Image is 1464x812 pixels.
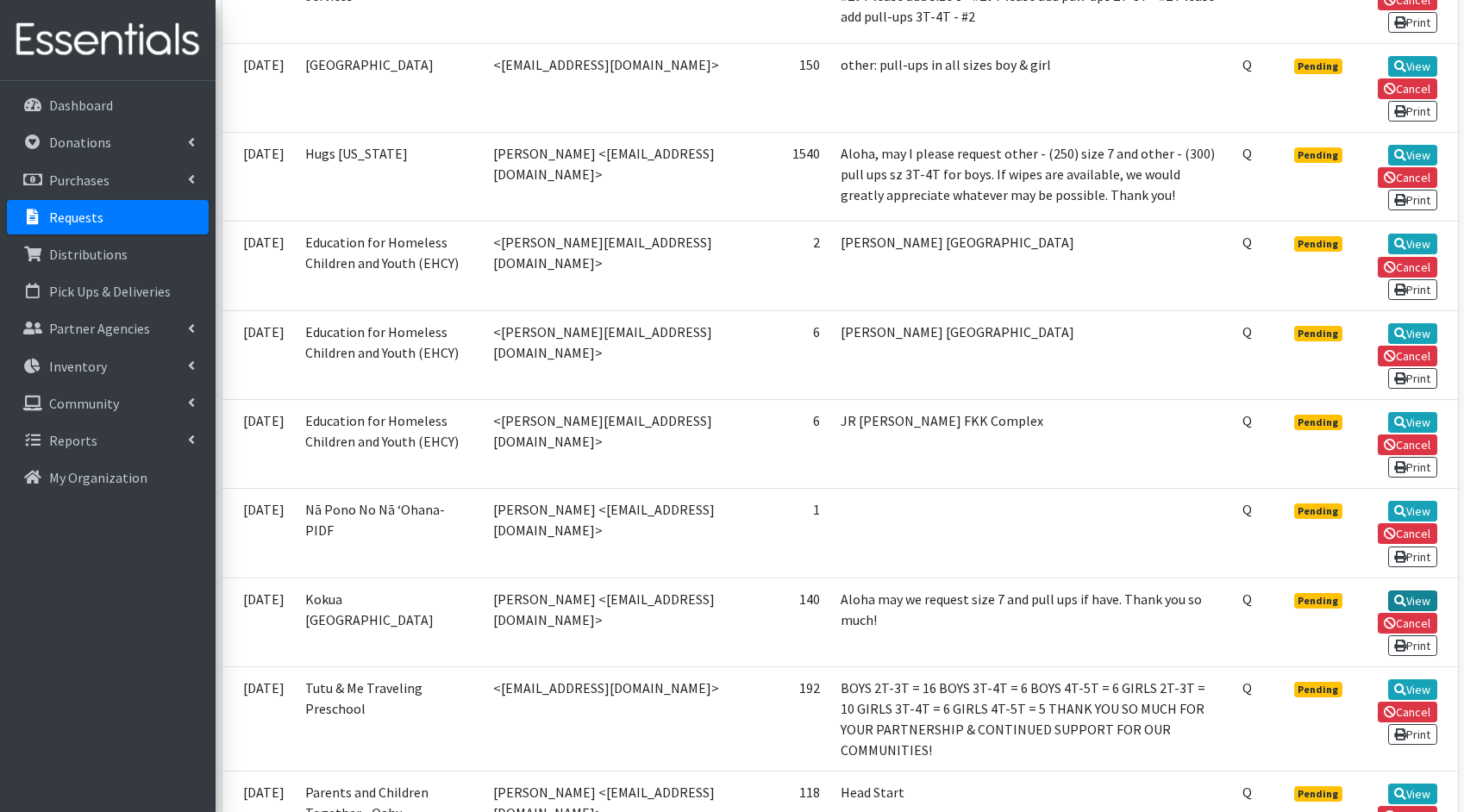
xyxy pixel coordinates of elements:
[1378,78,1437,99] a: Cancel
[7,311,209,346] a: Partner Agencies
[49,432,97,449] p: Reports
[7,88,209,122] a: Dashboard
[222,489,295,578] td: [DATE]
[295,132,484,221] td: Hugs [US_STATE]
[1388,234,1437,254] a: View
[222,399,295,488] td: [DATE]
[1294,415,1343,430] span: Pending
[1388,590,1437,611] a: View
[1388,323,1437,344] a: View
[1388,547,1437,567] a: Print
[1294,326,1343,341] span: Pending
[1378,434,1437,455] a: Cancel
[7,237,209,272] a: Distributions
[483,578,729,666] td: [PERSON_NAME] <[EMAIL_ADDRESS][DOMAIN_NAME]>
[1388,279,1437,300] a: Print
[730,43,830,132] td: 150
[1242,145,1252,162] abbr: Quantity
[1294,682,1343,697] span: Pending
[1242,323,1252,340] abbr: Quantity
[295,399,484,488] td: Education for Homeless Children and Youth (EHCY)
[1242,501,1252,518] abbr: Quantity
[1378,613,1437,634] a: Cancel
[49,209,103,226] p: Requests
[830,222,1232,310] td: [PERSON_NAME] [GEOGRAPHIC_DATA]
[49,283,171,300] p: Pick Ups & Deliveries
[830,43,1232,132] td: other: pull-ups in all sizes boy & girl
[730,399,830,488] td: 6
[7,460,209,495] a: My Organization
[1378,346,1437,366] a: Cancel
[483,666,729,771] td: <[EMAIL_ADDRESS][DOMAIN_NAME]>
[483,399,729,488] td: <[PERSON_NAME][EMAIL_ADDRESS][DOMAIN_NAME]>
[1388,457,1437,478] a: Print
[830,310,1232,399] td: [PERSON_NAME] [GEOGRAPHIC_DATA]
[222,310,295,399] td: [DATE]
[483,132,729,221] td: [PERSON_NAME] <[EMAIL_ADDRESS][DOMAIN_NAME]>
[295,222,484,310] td: Education for Homeless Children and Youth (EHCY)
[1242,784,1252,801] abbr: Quantity
[7,274,209,309] a: Pick Ups & Deliveries
[1388,145,1437,166] a: View
[1242,234,1252,251] abbr: Quantity
[1388,190,1437,210] a: Print
[483,310,729,399] td: <[PERSON_NAME][EMAIL_ADDRESS][DOMAIN_NAME]>
[1294,236,1343,252] span: Pending
[1388,635,1437,656] a: Print
[1378,702,1437,722] a: Cancel
[7,163,209,197] a: Purchases
[222,666,295,771] td: [DATE]
[49,320,150,337] p: Partner Agencies
[49,246,128,263] p: Distributions
[295,578,484,666] td: Kokua [GEOGRAPHIC_DATA]
[295,43,484,132] td: [GEOGRAPHIC_DATA]
[483,222,729,310] td: <[PERSON_NAME][EMAIL_ADDRESS][DOMAIN_NAME]>
[830,399,1232,488] td: JR [PERSON_NAME] FKK Complex
[1242,56,1252,73] abbr: Quantity
[1294,593,1343,609] span: Pending
[730,132,830,221] td: 1540
[1294,786,1343,802] span: Pending
[49,358,107,375] p: Inventory
[222,43,295,132] td: [DATE]
[830,666,1232,771] td: BOYS 2T-3T = 16 BOYS 3T-4T = 6 BOYS 4T-5T = 6 GIRLS 2T-3T = 10 GIRLS 3T-4T = 6 GIRLS 4T-5T = 5 TH...
[1388,501,1437,522] a: View
[49,97,113,114] p: Dashboard
[1388,368,1437,389] a: Print
[49,395,119,412] p: Community
[222,578,295,666] td: [DATE]
[222,132,295,221] td: [DATE]
[1388,784,1437,804] a: View
[730,666,830,771] td: 192
[483,489,729,578] td: [PERSON_NAME] <[EMAIL_ADDRESS][DOMAIN_NAME]>
[1242,590,1252,608] abbr: Quantity
[1294,503,1343,519] span: Pending
[1378,257,1437,278] a: Cancel
[295,489,484,578] td: Nā Pono No Nā ʻOhana- PIDF
[1388,12,1437,33] a: Print
[1388,56,1437,77] a: View
[730,310,830,399] td: 6
[1378,523,1437,544] a: Cancel
[7,386,209,421] a: Community
[1242,412,1252,429] abbr: Quantity
[1294,59,1343,74] span: Pending
[222,222,295,310] td: [DATE]
[7,125,209,159] a: Donations
[1388,101,1437,122] a: Print
[1294,147,1343,163] span: Pending
[483,43,729,132] td: <[EMAIL_ADDRESS][DOMAIN_NAME]>
[7,349,209,384] a: Inventory
[830,132,1232,221] td: Aloha, may I please request other - (250) size 7 and other - (300) pull ups sz 3T-4T for boys. If...
[1388,724,1437,745] a: Print
[1388,679,1437,700] a: View
[1378,167,1437,188] a: Cancel
[730,578,830,666] td: 140
[49,172,109,189] p: Purchases
[7,423,209,458] a: Reports
[49,469,147,486] p: My Organization
[295,666,484,771] td: Tutu & Me Traveling Preschool
[1388,412,1437,433] a: View
[730,489,830,578] td: 1
[830,578,1232,666] td: Aloha may we request size 7 and pull ups if have. Thank you so much!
